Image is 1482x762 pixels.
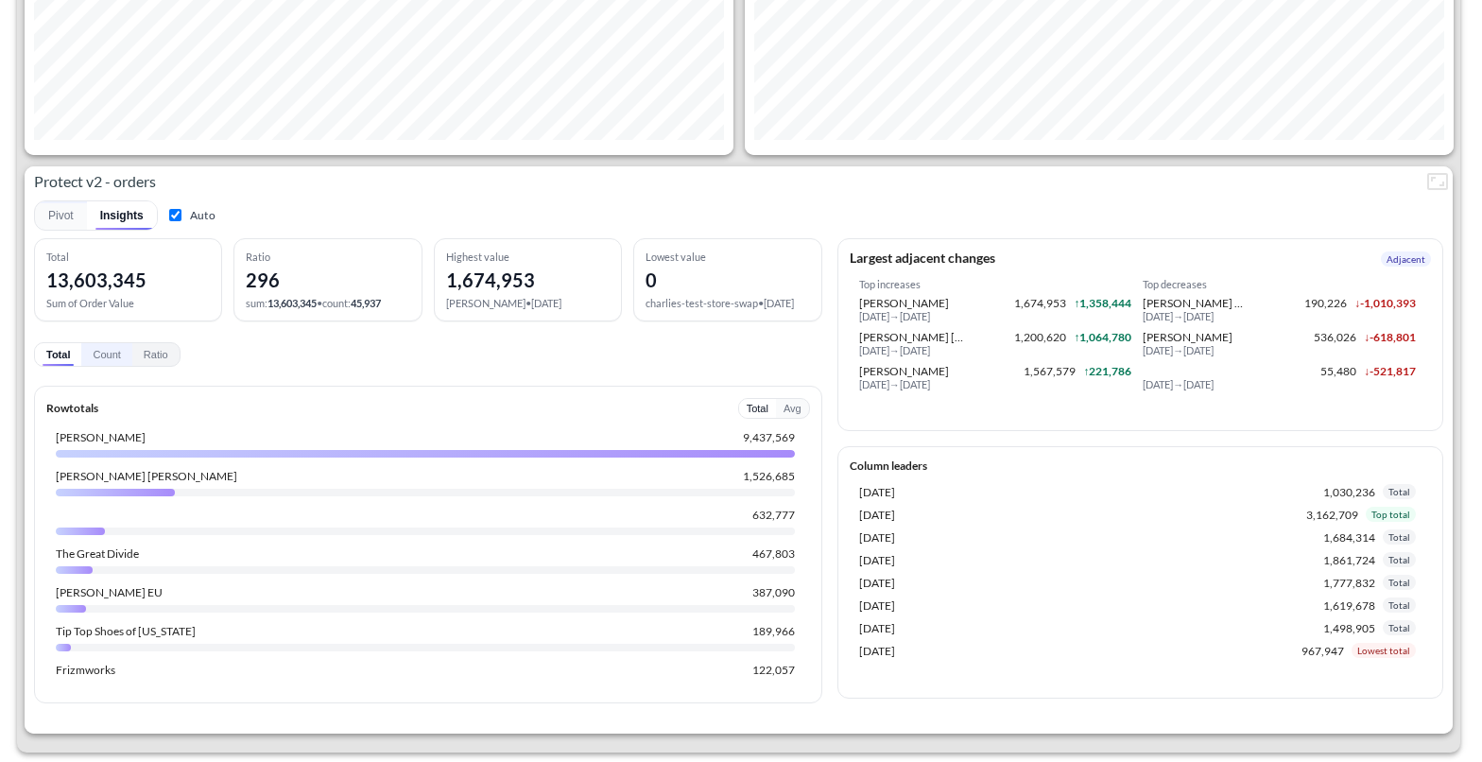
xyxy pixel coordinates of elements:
[859,278,1132,290] div: Top increases
[56,430,693,444] div: [PERSON_NAME]
[25,170,1422,193] p: Protect v2 - orders
[1143,378,1416,390] div: [DATE] → [DATE]
[972,330,1066,344] div: 1,200,620
[700,663,795,677] div: 122,057
[850,459,1431,473] div: Column leaders
[46,297,210,309] div: Sum of Order Value
[859,576,1273,590] div: [DATE]
[837,238,1443,432] div: Largest adjacent changes
[1383,575,1416,590] div: Total
[1074,296,1131,310] div: ↑ 1,358,444
[646,251,809,263] div: Lowest value
[1143,310,1416,322] div: [DATE] → [DATE]
[56,546,693,561] div: The Great Divide
[859,310,1132,322] div: [DATE] → [DATE]
[1143,278,1416,290] div: Top decreases
[87,201,157,230] button: Insights
[859,344,1132,356] div: [DATE] → [DATE]
[1281,485,1375,499] div: 1,030,236
[1422,166,1453,197] button: Fullscreen
[1143,296,1245,310] div: [PERSON_NAME] [PERSON_NAME]
[646,268,657,291] div: 0
[35,201,87,230] button: Pivot
[246,297,409,309] div: sum: • count:
[132,343,180,366] button: Ratio
[1383,552,1416,567] div: Total
[859,621,1273,635] div: [DATE]
[700,585,795,599] div: 387,090
[700,624,795,638] div: 189,966
[446,251,610,263] div: Highest value
[34,342,181,367] div: Pivot values (Insights)
[46,401,98,415] div: Row totals
[1352,643,1416,658] div: Lowest total
[267,297,317,309] span: 13,603,345
[34,386,822,703] div: Row totals
[56,585,693,599] div: [PERSON_NAME] EU
[859,508,1256,522] div: [DATE]
[1383,620,1416,635] div: Total
[56,663,693,677] div: Frizmworks
[56,469,693,483] div: [PERSON_NAME] [PERSON_NAME]
[446,268,535,291] div: 1,674,953
[859,644,1242,658] div: [DATE]
[1281,553,1375,567] div: 1,861,724
[972,296,1066,310] div: 1,674,953
[700,430,795,444] div: 9,437,569
[1252,296,1347,310] div: 190,226
[351,297,381,309] span: 45,937
[859,364,974,378] div: [PERSON_NAME]
[646,297,809,309] div: charlies-test-store-swap • [DATE]
[1281,576,1375,590] div: 1,777,832
[246,251,409,263] div: Ratio
[1262,330,1356,344] div: 536,026
[859,296,965,310] div: [PERSON_NAME]
[56,624,693,638] div: Tip Top Shoes of [US_STATE]
[859,530,1273,545] div: [DATE]
[46,268,146,291] div: 13,603,345
[859,330,965,344] div: [PERSON_NAME] [PERSON_NAME]
[169,209,181,221] input: Auto
[1381,251,1431,267] div: Adjacent
[837,446,1443,699] div: Column leaders
[1281,598,1375,613] div: 1,619,678
[859,378,1132,390] div: [DATE] → [DATE]
[1383,484,1416,499] div: Total
[1281,530,1375,545] div: 1,684,314
[859,485,1273,499] div: [DATE]
[1143,330,1254,344] div: [PERSON_NAME]
[1366,507,1416,522] div: Top total
[700,546,795,561] div: 467,803
[1364,330,1416,344] div: ↓ -618,801
[700,508,795,522] div: 632,777
[446,297,610,309] div: [PERSON_NAME] • [DATE]
[246,268,280,291] div: 296
[1383,529,1416,545] div: Total
[859,598,1273,613] div: [DATE]
[1364,364,1416,378] div: ↓ -521,817
[739,399,776,418] button: Total
[1083,364,1131,378] div: ↑ 221,786
[850,251,995,267] div: Largest adjacent changes
[165,206,215,224] label: Auto
[46,251,210,263] div: Total
[859,553,1273,567] div: [DATE]
[1383,597,1416,613] div: Total
[776,399,809,418] button: Avg
[81,343,131,366] button: Count
[1074,330,1131,344] div: ↑ 1,064,780
[981,364,1076,378] div: 1,567,579
[1262,364,1356,378] div: 55,480
[1354,296,1416,310] div: ↓ -1,010,393
[1264,508,1358,522] div: 3,162,709
[35,343,81,366] button: Total
[700,469,795,483] div: 1,526,685
[1281,621,1375,635] div: 1,498,905
[1249,644,1344,658] div: 967,947
[1143,344,1416,356] div: [DATE] → [DATE]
